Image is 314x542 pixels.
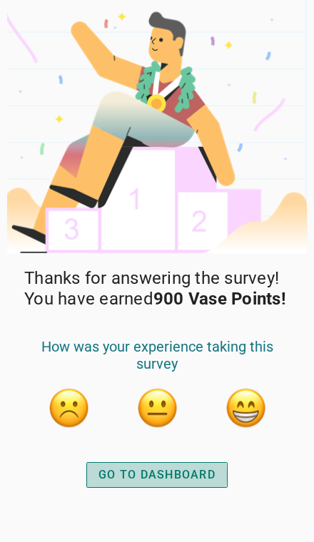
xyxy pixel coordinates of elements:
div: GO TO DASHBOARD [98,466,216,484]
div: How was your experience taking this survey [24,338,290,387]
button: GO TO DASHBOARD [86,462,228,488]
strong: 900 Vase Points! [153,289,286,309]
span: You have earned [24,289,286,309]
span: Thanks for answering the survey! [24,268,279,288]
